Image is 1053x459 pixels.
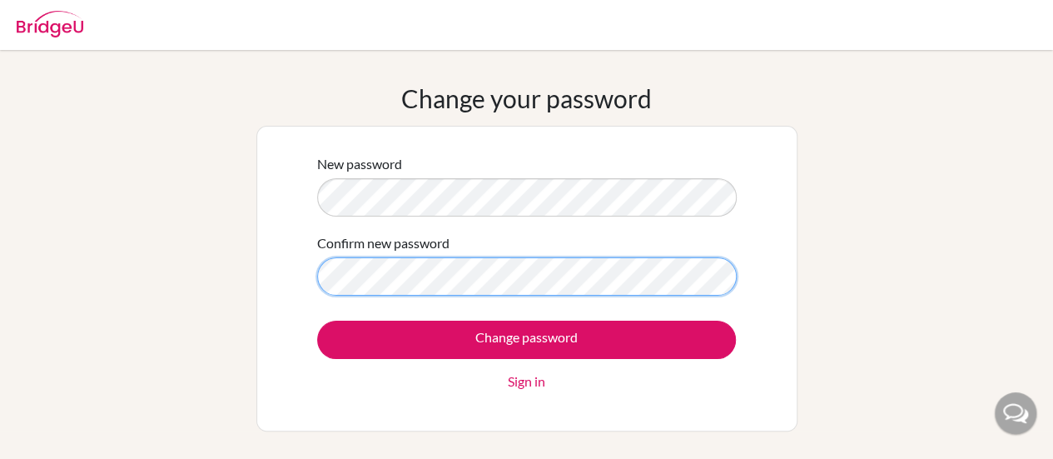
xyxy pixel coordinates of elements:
span: Help [37,12,72,27]
label: New password [317,154,402,174]
img: Bridge-U [17,11,83,37]
label: Confirm new password [317,233,450,253]
input: Change password [317,321,736,359]
a: Sign in [508,372,545,392]
h1: Change your password [401,83,652,113]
